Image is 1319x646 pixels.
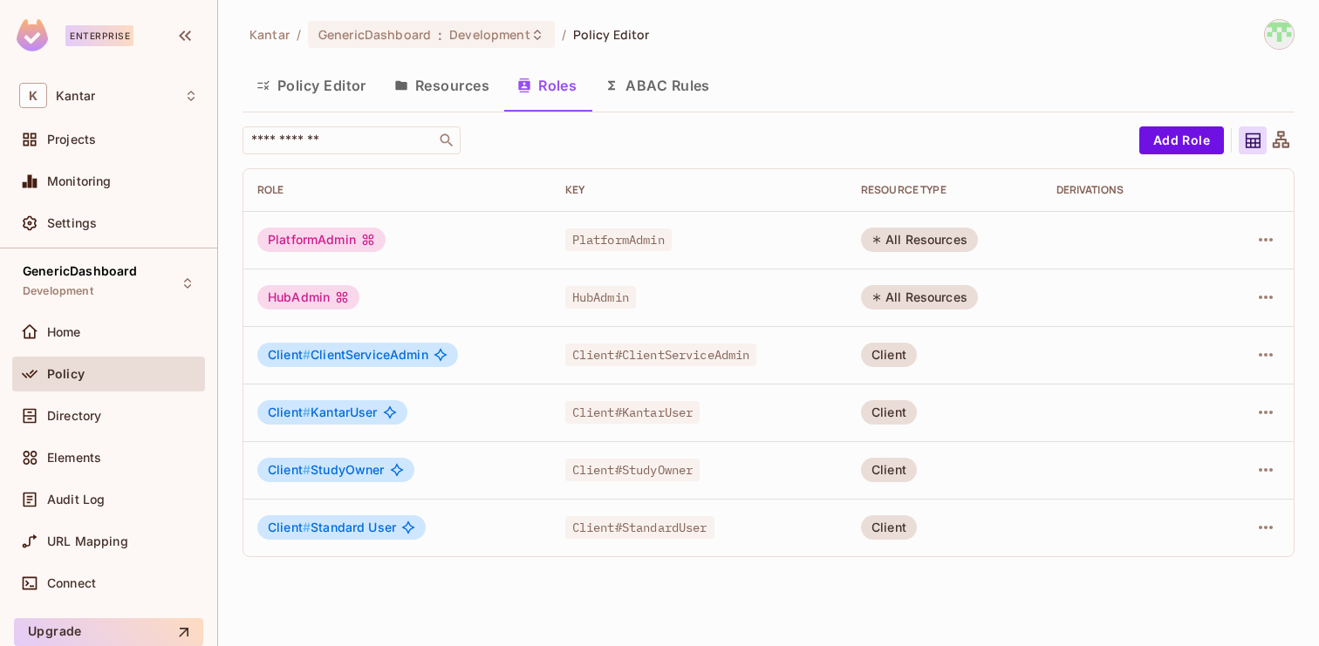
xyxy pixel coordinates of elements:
span: StudyOwner [268,463,385,477]
span: K [19,83,47,108]
span: Settings [47,216,97,230]
div: Key [565,183,833,197]
span: Policy [47,367,85,381]
span: Client#StandardUser [565,516,714,539]
img: SReyMgAAAABJRU5ErkJggg== [17,19,48,51]
span: # [303,405,311,419]
div: Client [861,515,917,540]
span: Client [268,520,311,534]
div: Role [257,183,537,197]
span: Home [47,325,81,339]
span: the active workspace [249,26,290,43]
span: Client#ClientServiceAdmin [565,343,757,366]
span: Directory [47,409,101,423]
span: Elements [47,451,101,465]
span: Projects [47,133,96,146]
img: Devesh.Kumar@Kantar.com [1265,20,1294,49]
button: Add Role [1139,126,1224,154]
span: KantarUser [268,405,378,419]
div: PlatformAdmin [257,228,386,252]
button: ABAC Rules [591,64,724,107]
li: / [562,26,566,43]
div: Enterprise [65,25,133,46]
button: Policy Editor [243,64,380,107]
span: Monitoring [47,174,112,188]
div: Client [861,343,917,367]
div: Client [861,458,917,482]
div: All Resources [861,228,978,252]
span: Client [268,405,311,419]
span: Client#StudyOwner [565,459,701,481]
span: Client [268,462,311,477]
span: # [303,520,311,534]
span: URL Mapping [47,534,128,548]
span: Standard User [268,520,396,534]
div: HubAdmin [257,285,359,309]
div: RESOURCE TYPE [861,183,1029,197]
span: Workspace: Kantar [56,89,95,103]
div: All Resources [861,285,978,309]
span: GenericDashboard [318,26,431,43]
span: GenericDashboard [23,264,137,278]
div: Derivations [1056,183,1205,197]
span: ClientServiceAdmin [268,348,428,362]
span: Audit Log [47,493,105,507]
span: Client [268,347,311,362]
button: Upgrade [14,618,203,646]
span: # [303,462,311,477]
span: : [437,28,443,42]
span: Connect [47,576,96,590]
span: # [303,347,311,362]
span: Client#KantarUser [565,401,701,424]
div: Client [861,400,917,425]
button: Resources [380,64,503,107]
span: Development [23,284,93,298]
span: PlatformAdmin [565,228,672,251]
span: Policy Editor [573,26,650,43]
span: Development [449,26,530,43]
button: Roles [503,64,591,107]
li: / [297,26,301,43]
span: HubAdmin [565,286,636,309]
